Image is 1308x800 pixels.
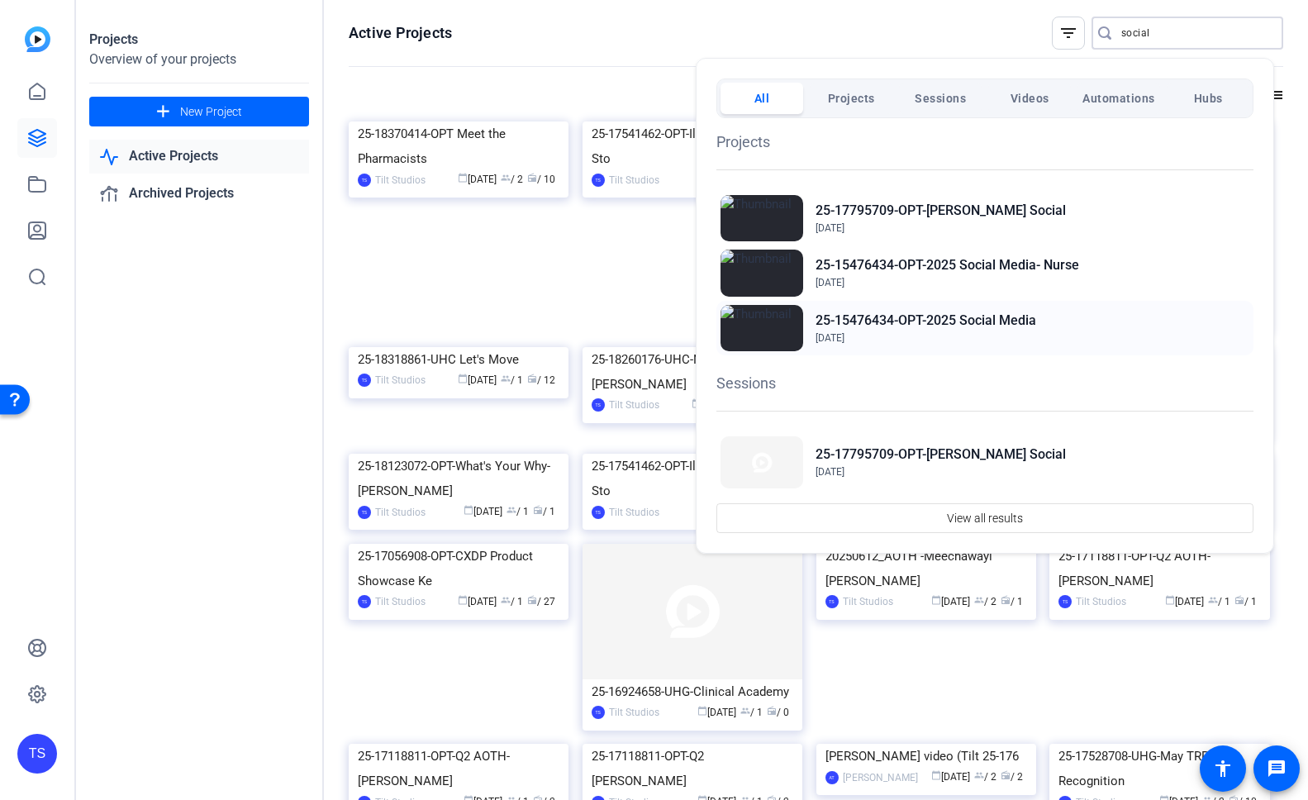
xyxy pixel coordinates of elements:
[721,195,803,241] img: Thumbnail
[721,436,803,488] img: Thumbnail
[816,222,844,234] span: [DATE]
[716,372,1253,394] h1: Sessions
[828,83,875,113] span: Projects
[947,502,1023,534] span: View all results
[721,250,803,296] img: Thumbnail
[816,277,844,288] span: [DATE]
[816,445,1066,464] h2: 25-17795709-OPT-[PERSON_NAME] Social
[991,698,1288,780] iframe: Drift Widget Chat Controller
[816,332,844,344] span: [DATE]
[816,466,844,478] span: [DATE]
[816,311,1036,331] h2: 25-15476434-OPT-2025 Social Media
[754,83,770,113] span: All
[1011,83,1049,113] span: Videos
[716,503,1253,533] button: View all results
[816,255,1079,275] h2: 25-15476434-OPT-2025 Social Media- Nurse
[816,201,1066,221] h2: 25-17795709-OPT-[PERSON_NAME] Social
[721,305,803,351] img: Thumbnail
[915,83,966,113] span: Sessions
[1082,83,1155,113] span: Automations
[1194,83,1223,113] span: Hubs
[716,131,1253,153] h1: Projects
